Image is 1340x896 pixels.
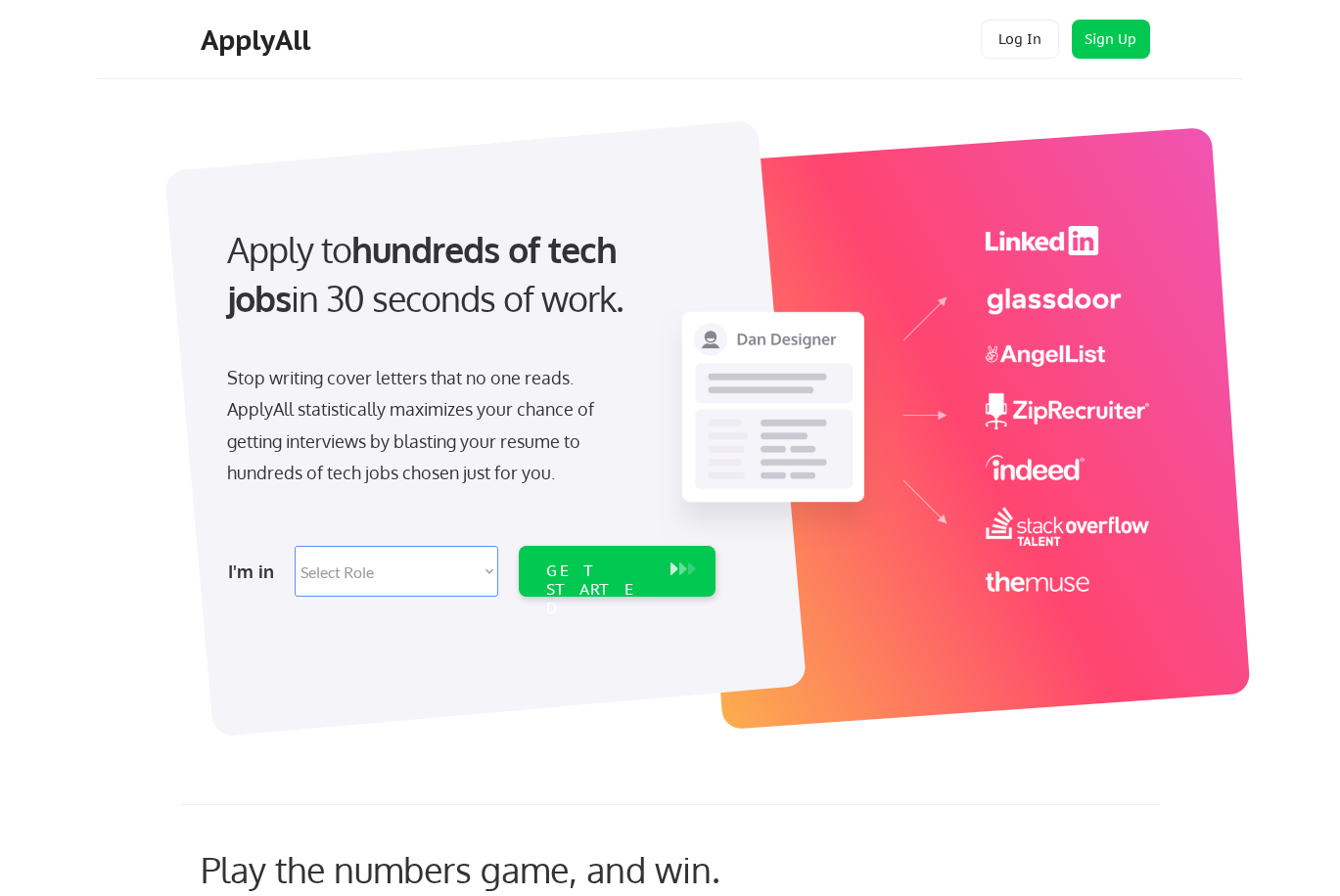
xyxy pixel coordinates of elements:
[546,561,651,618] div: GET STARTED
[227,362,629,489] div: Stop writing cover letters that no one reads. ApplyAll statistically maximizes your chance of get...
[981,20,1059,59] button: Log In
[1072,20,1150,59] button: Sign Up
[201,848,808,890] div: Play the numbers game, and win.
[227,227,625,320] strong: hundreds of tech jobs
[227,225,708,324] div: Apply to in 30 seconds of work.
[228,556,283,587] div: I'm in
[201,23,316,57] div: ApplyAll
